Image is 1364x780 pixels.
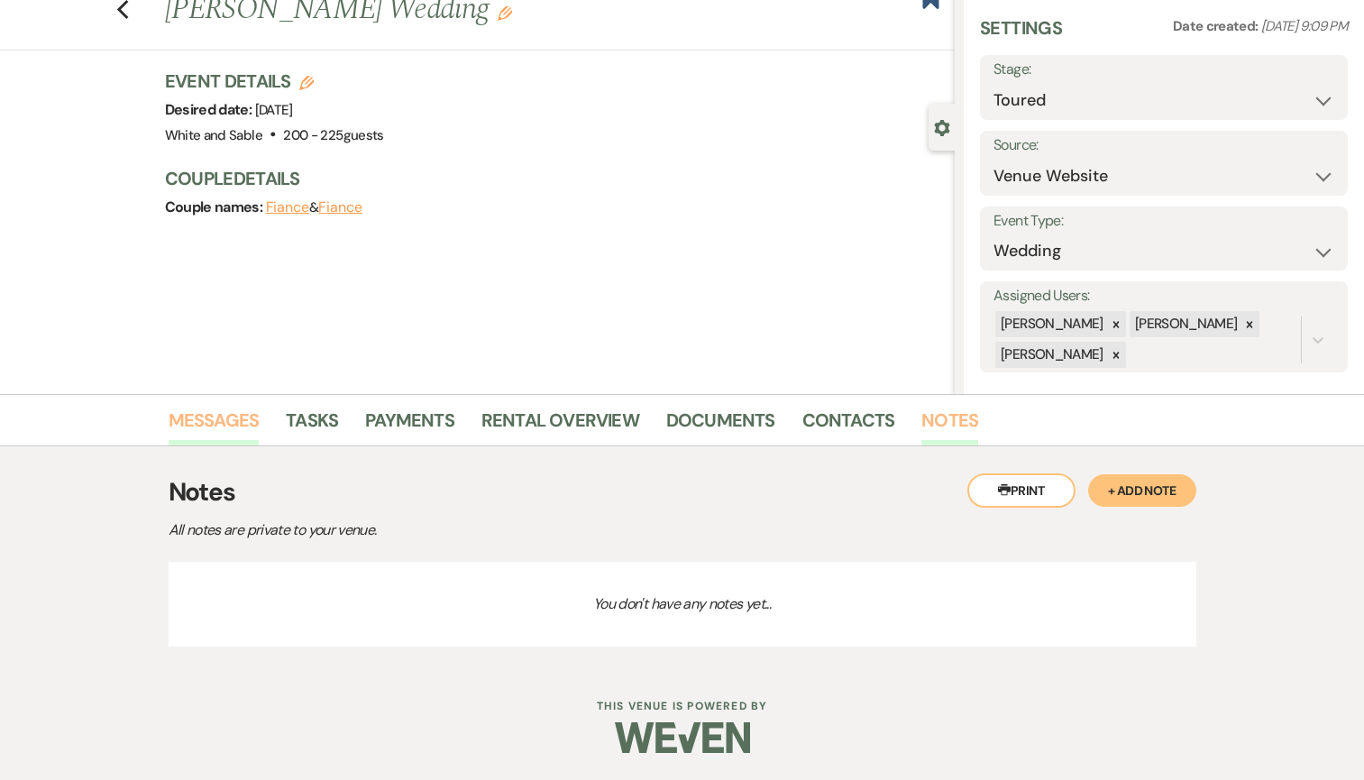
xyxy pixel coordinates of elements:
[266,200,310,215] button: Fiance
[1088,474,1196,507] button: + Add Note
[165,126,262,144] span: White and Sable
[498,5,512,21] button: Edit
[165,69,384,94] h3: Event Details
[165,100,255,119] span: Desired date:
[255,101,293,119] span: [DATE]
[993,57,1334,83] label: Stage:
[980,15,1062,55] h3: Settings
[286,406,338,445] a: Tasks
[169,406,260,445] a: Messages
[165,197,266,216] span: Couple names:
[318,200,362,215] button: Fiance
[993,208,1334,234] label: Event Type:
[802,406,895,445] a: Contacts
[995,342,1106,368] div: [PERSON_NAME]
[993,133,1334,159] label: Source:
[993,283,1334,309] label: Assigned Users:
[165,166,938,191] h3: Couple Details
[921,406,978,445] a: Notes
[967,473,1076,508] button: Print
[169,473,1196,511] h3: Notes
[365,406,454,445] a: Payments
[266,198,362,216] span: &
[1261,17,1348,35] span: [DATE] 9:09 PM
[169,518,800,542] p: All notes are private to your venue.
[1130,311,1240,337] div: [PERSON_NAME]
[283,126,383,144] span: 200 - 225 guests
[169,562,1196,647] p: You don't have any notes yet...
[615,706,750,769] img: Weven Logo
[481,406,639,445] a: Rental Overview
[995,311,1106,337] div: [PERSON_NAME]
[666,406,775,445] a: Documents
[934,118,950,135] button: Close lead details
[1173,17,1261,35] span: Date created:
